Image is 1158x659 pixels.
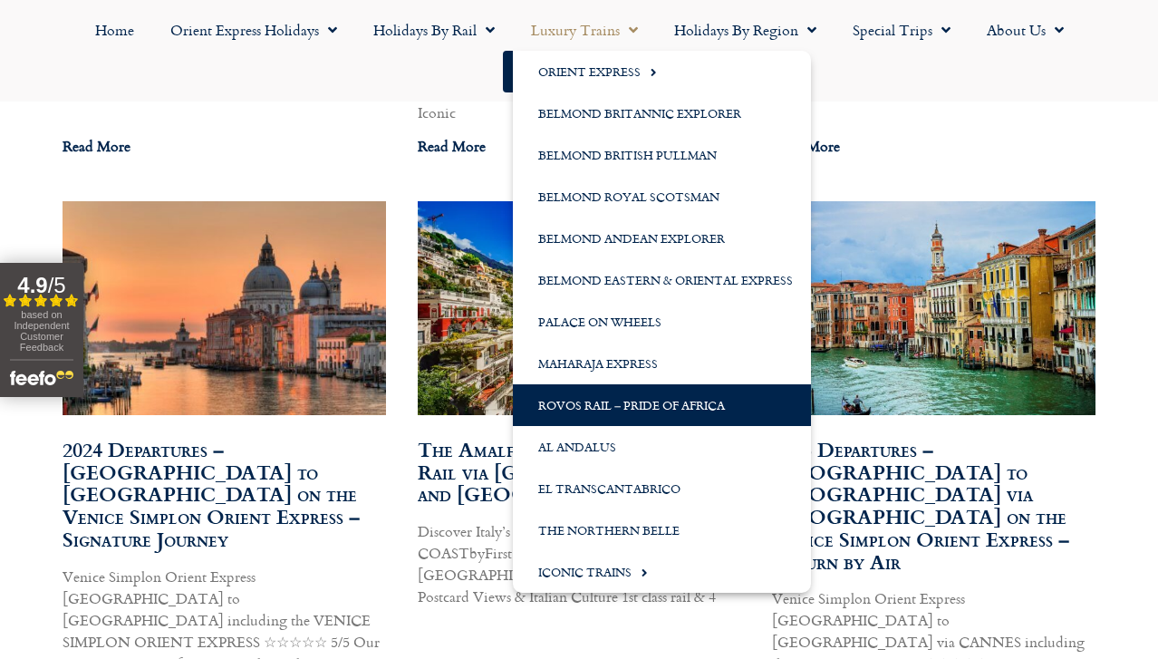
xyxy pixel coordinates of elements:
[513,176,811,218] a: Belmond Royal Scotsman
[772,434,1069,577] a: 2025 Departures – [GEOGRAPHIC_DATA] to [GEOGRAPHIC_DATA] via [GEOGRAPHIC_DATA] on the Venice Simp...
[152,9,355,51] a: Orient Express Holidays
[513,301,811,343] a: Palace on Wheels
[513,9,656,51] a: Luxury Trains
[418,434,723,509] a: The Amalfi Coast by First Class Rail via [GEOGRAPHIC_DATA] and [GEOGRAPHIC_DATA]
[513,551,811,593] a: Iconic Trains
[63,434,360,554] a: 2024 Departures – [GEOGRAPHIC_DATA] to [GEOGRAPHIC_DATA] on the Venice Simplon Orient Express – S...
[77,9,152,51] a: Home
[63,135,130,157] a: Read more about 2025 Departures – Paris to Istanbul aboard the Venice Simplon Orient Express
[969,9,1082,51] a: About Us
[513,92,811,134] a: Belmond Britannic Explorer
[513,468,811,509] a: El Transcantabrico
[63,201,386,414] a: Orient Express Special Venice compressed
[513,51,811,92] a: Orient Express
[513,426,811,468] a: Al Andalus
[5,200,440,416] img: Orient Express Special Venice compressed
[513,509,811,551] a: The Northern Belle
[355,9,513,51] a: Holidays by Rail
[503,51,655,92] a: Start your Journey
[656,9,835,51] a: Holidays by Region
[418,520,741,607] p: Discover Italy’s Iconic Coastline THE AMALFI COASTbyFirst Class Rail viaZurich and [GEOGRAPHIC_DA...
[513,51,811,593] ul: Luxury Trains
[513,343,811,384] a: Maharaja Express
[513,259,811,301] a: Belmond Eastern & Oriental Express
[513,384,811,426] a: Rovos Rail – Pride of Africa
[835,9,969,51] a: Special Trips
[513,218,811,259] a: Belmond Andean Explorer
[418,135,486,157] a: Read more about 2025 Departures – London to Venice Round Trip aboard the Venice Simplon Orient Ex...
[9,9,1149,92] nav: Menu
[513,134,811,176] a: Belmond British Pullman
